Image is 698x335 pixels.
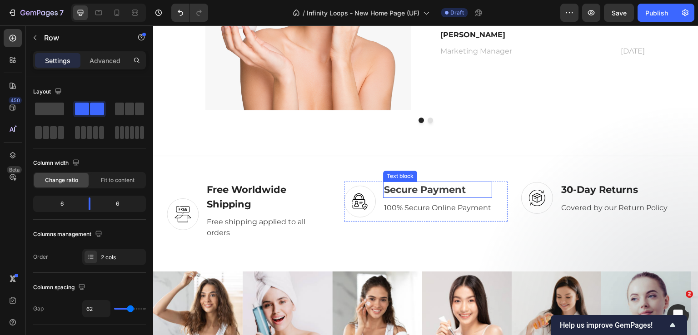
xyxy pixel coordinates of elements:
[90,56,120,65] p: Advanced
[4,4,68,22] button: 7
[33,253,48,261] div: Order
[265,92,271,98] button: Dot
[450,9,464,17] span: Draft
[191,160,223,192] img: Alt Image
[153,25,698,335] iframe: Design area
[60,7,64,18] p: 7
[232,147,262,155] div: Text block
[44,32,121,43] p: Row
[54,157,176,186] p: Free Worldwide Shipping
[645,8,668,18] div: Publish
[560,320,678,330] button: Show survey - Help us improve GemPages!
[101,253,144,261] div: 2 cols
[98,197,144,210] div: 6
[33,281,87,294] div: Column spacing
[307,8,419,18] span: Infinity Loops - New Home Page (UF)
[45,176,78,184] span: Change ratio
[368,157,400,188] img: Alt Image
[83,301,110,317] input: Auto
[231,157,338,172] p: Secure Payment
[274,92,280,98] button: Dot
[408,177,514,188] p: Covered by our Return Policy
[45,56,70,65] p: Settings
[33,228,104,241] div: Columns management
[33,305,44,313] div: Gap
[33,157,81,169] div: Column width
[171,4,208,22] div: Undo/Redo
[14,173,45,205] img: Alt Image
[686,291,693,298] span: 2
[231,177,338,188] p: 100% Secure Online Payment
[33,86,64,98] div: Layout
[303,8,305,18] span: /
[54,191,176,213] p: Free shipping applied to all orders
[667,304,689,326] iframe: Intercom live chat
[7,166,22,173] div: Beta
[612,9,627,17] span: Save
[604,4,634,22] button: Save
[101,176,135,184] span: Fit to content
[9,97,22,104] div: 450
[560,321,667,330] span: Help us improve GemPages!
[638,4,676,22] button: Publish
[35,197,81,210] div: 6
[408,157,514,172] p: 30-Day Returns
